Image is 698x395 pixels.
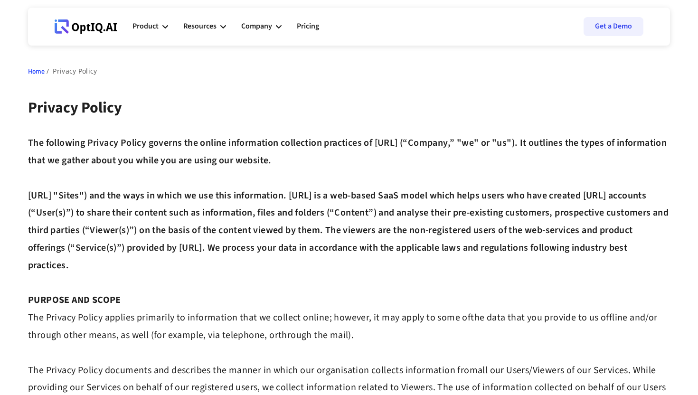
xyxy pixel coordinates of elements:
div: Privacy Policy [28,99,122,117]
div: / [45,66,51,76]
a: Pricing [297,12,319,41]
a: Webflow Homepage [55,12,117,41]
div: Resources [183,12,226,41]
div: Product [132,20,159,33]
div: Privacy Policy [51,66,99,76]
div: Company [241,12,282,41]
strong: PURPOSE AND SCOPE [28,293,121,307]
div: Company [241,20,272,33]
a: Get a Demo [584,17,643,36]
a: Home [28,66,45,76]
div: Resources [183,20,217,33]
div: Product [132,12,168,41]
